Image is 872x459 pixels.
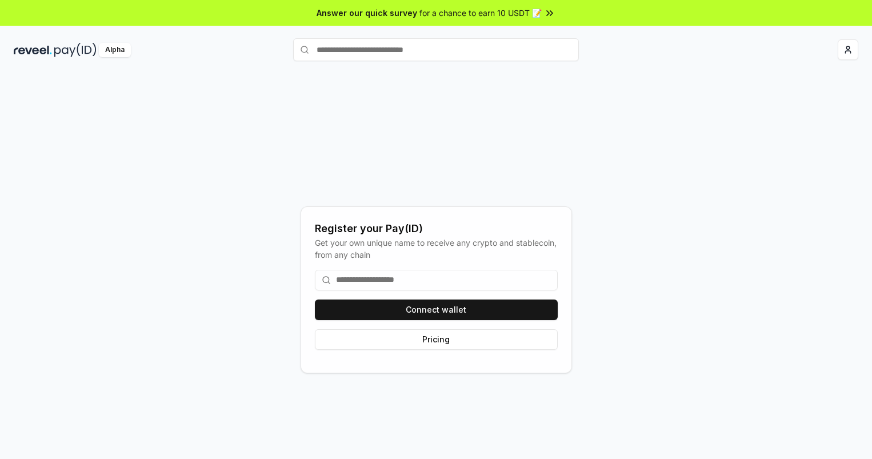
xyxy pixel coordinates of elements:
button: Pricing [315,329,558,350]
img: reveel_dark [14,43,52,57]
span: for a chance to earn 10 USDT 📝 [419,7,542,19]
div: Alpha [99,43,131,57]
span: Answer our quick survey [317,7,417,19]
div: Register your Pay(ID) [315,221,558,237]
div: Get your own unique name to receive any crypto and stablecoin, from any chain [315,237,558,261]
img: pay_id [54,43,97,57]
button: Connect wallet [315,300,558,320]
